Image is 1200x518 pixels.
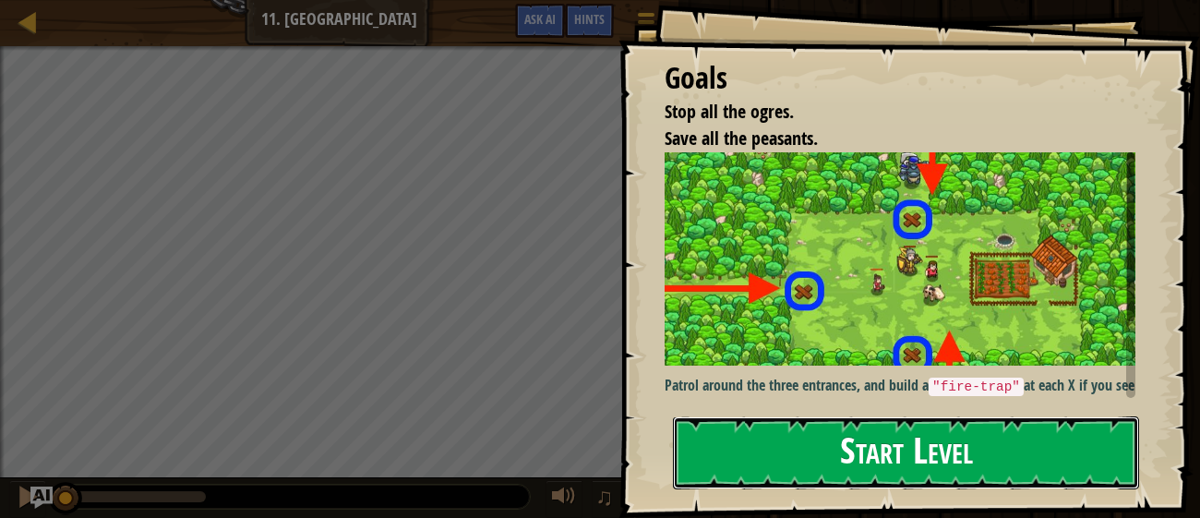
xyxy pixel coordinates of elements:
[524,10,556,28] span: Ask AI
[642,99,1131,126] li: Stop all the ogres.
[30,487,53,509] button: Ask AI
[9,480,46,518] button: Ctrl + P: Pause
[665,375,1135,417] p: Patrol around the three entrances, and build a at each X if you see an enemy.
[665,57,1135,100] div: Goals
[665,99,794,124] span: Stop all the ogres.
[574,10,605,28] span: Hints
[595,483,614,511] span: ♫
[642,126,1131,152] li: Save all the peasants.
[665,126,818,151] span: Save all the peasants.
[515,4,565,38] button: Ask AI
[546,480,582,518] button: Adjust volume
[673,416,1139,489] button: Start Level
[929,378,1024,396] code: "fire-trap"
[665,152,1135,366] img: Thornbush farm
[592,480,623,518] button: ♫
